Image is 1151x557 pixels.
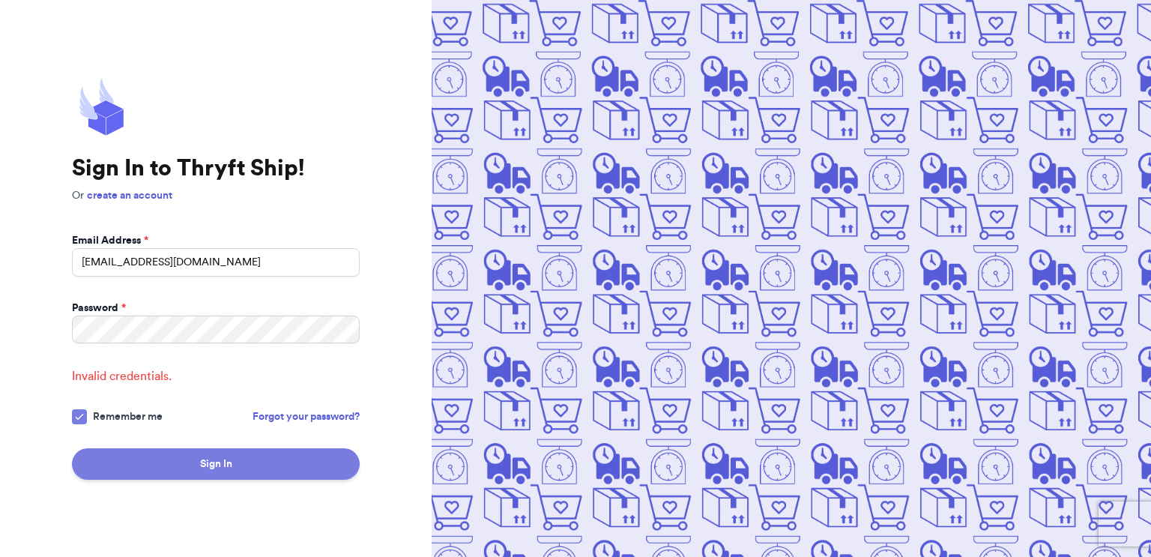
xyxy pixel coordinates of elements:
[93,409,163,424] span: Remember me
[87,190,172,201] a: create an account
[72,233,148,248] label: Email Address
[72,155,360,182] h1: Sign In to Thryft Ship!
[72,188,360,203] p: Or
[253,409,360,424] a: Forgot your password?
[72,301,126,316] label: Password
[72,367,360,385] span: Invalid credentials.
[72,448,360,480] button: Sign In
